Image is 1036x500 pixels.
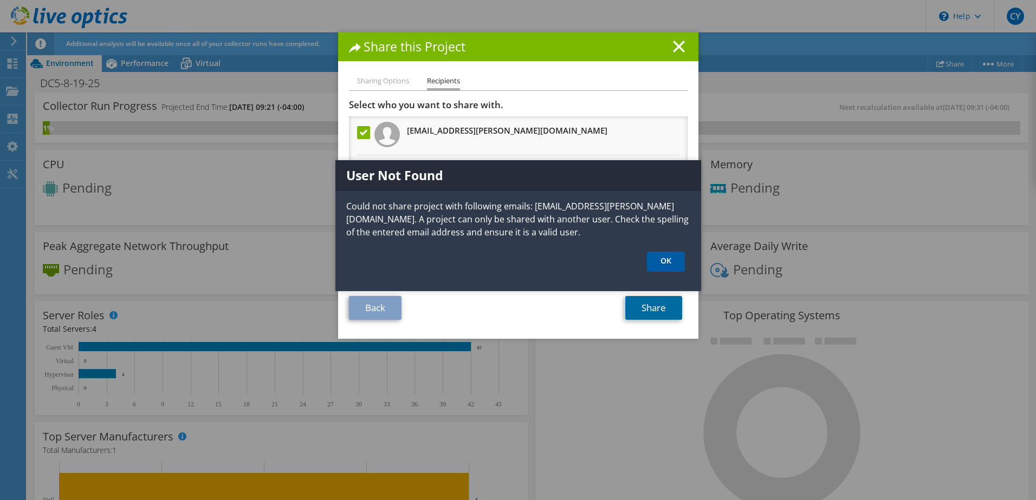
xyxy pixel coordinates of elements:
h3: Select who you want to share with. [349,99,688,111]
h3: [EMAIL_ADDRESS][PERSON_NAME][DOMAIN_NAME] [407,122,607,139]
h1: Share this Project [349,41,688,53]
a: OK [647,252,685,272]
h1: User Not Found [335,160,701,191]
img: user.png [374,122,400,147]
li: Recipients [427,75,460,90]
li: Sharing Options [357,75,409,88]
a: Back [349,296,402,320]
p: Could not share project with following emails: [EMAIL_ADDRESS][PERSON_NAME][DOMAIN_NAME]. A proje... [335,200,701,239]
a: Share [625,296,682,320]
